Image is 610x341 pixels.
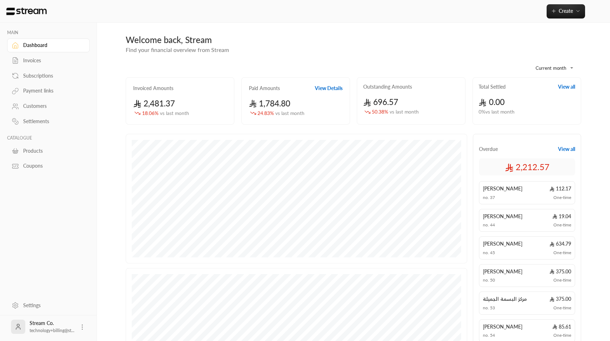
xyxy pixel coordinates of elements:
span: [PERSON_NAME] [483,240,522,247]
span: 696.57 [363,97,398,107]
span: no. 37 [483,195,495,200]
span: One-time [553,222,571,228]
span: 634.79 [549,240,571,247]
div: Subscriptions [23,72,81,79]
span: no. 53 [483,305,495,311]
span: One-time [553,277,571,283]
a: Invoices [7,54,90,68]
div: Payment links [23,87,81,94]
span: [PERSON_NAME] [483,213,522,220]
button: View all [558,83,575,90]
span: 2,481.37 [133,99,175,108]
div: Current month [524,59,578,77]
span: One-time [553,195,571,200]
span: 85.61 [552,323,571,330]
span: [PERSON_NAME] [483,323,522,330]
span: vs last month [160,110,189,116]
span: [PERSON_NAME] [483,268,522,275]
span: 112.17 [549,185,571,192]
p: CATALOGUE [7,135,90,141]
div: Settings [23,302,81,309]
button: View all [558,146,575,153]
span: 19.04 [552,213,571,220]
h2: Total Settled [479,83,506,90]
span: One-time [553,332,571,338]
a: Settlements [7,115,90,128]
div: Invoices [23,57,81,64]
span: [PERSON_NAME] [483,185,522,192]
span: Overdue [479,146,498,153]
span: no. 50 [483,277,495,283]
span: 0 % vs last month [479,108,515,116]
a: Customers [7,99,90,113]
span: no. 54 [483,332,495,338]
div: Stream Co. [30,320,74,334]
a: Subscriptions [7,69,90,83]
span: vs last month [275,110,304,116]
span: 0.00 [479,97,505,107]
div: Customers [23,103,81,110]
button: Create [547,4,585,19]
a: Coupons [7,159,90,173]
button: View Details [315,85,343,92]
img: Logo [6,7,47,15]
span: ﻣﺮﻛﺰ ﺍﻟﺒﺴﻤﺔ ﺍﻟﺠﻤﻴﻠﺔ [483,295,527,303]
a: Dashboard [7,38,90,52]
h2: Outstanding Amounts [363,83,412,90]
span: 24.83 % [257,110,304,117]
div: Products [23,147,81,154]
span: One-time [553,250,571,256]
span: no. 45 [483,250,495,256]
div: Settlements [23,118,81,125]
span: 375.00 [549,295,571,303]
a: Settings [7,298,90,312]
h2: Invoiced Amounts [133,85,173,92]
span: 375.00 [549,268,571,275]
span: no. 44 [483,222,495,228]
a: Products [7,144,90,158]
span: technology+billing@st... [30,328,74,333]
p: MAIN [7,30,90,36]
a: Payment links [7,84,90,98]
span: 18.06 % [142,110,189,117]
span: 1,784.80 [249,99,291,108]
span: 50.38 % [372,108,419,116]
span: One-time [553,305,571,311]
span: Create [559,8,573,14]
span: 2,212.57 [505,161,549,173]
div: Coupons [23,162,81,169]
div: Welcome back, Stream [126,34,581,46]
span: Find your financial overview from Stream [126,46,229,53]
div: Dashboard [23,42,81,49]
span: vs last month [390,109,419,115]
h2: Paid Amounts [249,85,280,92]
